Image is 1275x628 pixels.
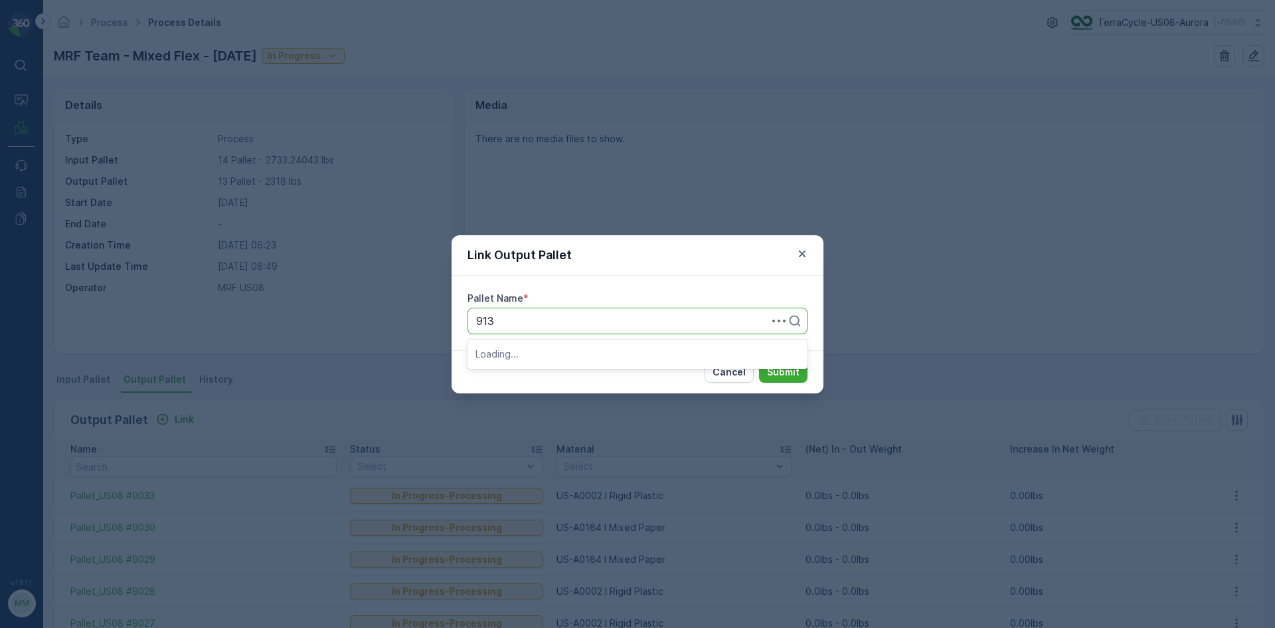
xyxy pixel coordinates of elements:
[475,348,800,361] p: Loading...
[713,366,746,379] p: Cancel
[705,362,754,383] button: Cancel
[759,362,807,383] button: Submit
[767,366,800,379] p: Submit
[467,246,572,264] p: Link Output Pallet
[467,292,523,304] label: Pallet Name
